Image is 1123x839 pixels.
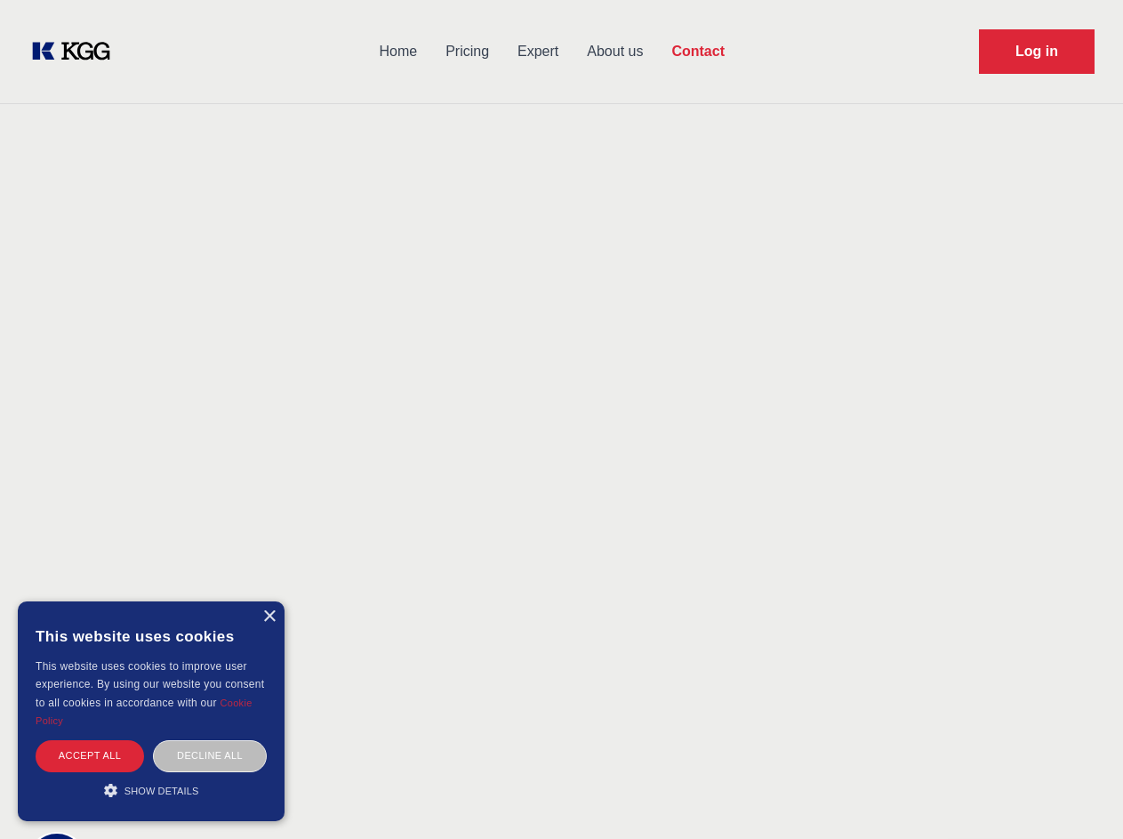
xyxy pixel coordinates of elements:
div: Close [262,610,276,624]
a: Pricing [431,28,503,75]
div: This website uses cookies [36,615,267,657]
div: Decline all [153,740,267,771]
span: This website uses cookies to improve user experience. By using our website you consent to all coo... [36,660,264,709]
span: Show details [124,786,199,796]
a: Request Demo [979,29,1095,74]
iframe: Chat Widget [1034,754,1123,839]
a: Cookie Policy [36,698,253,726]
div: Show details [36,781,267,799]
a: Contact [657,28,739,75]
a: Expert [503,28,573,75]
a: Home [365,28,431,75]
a: KOL Knowledge Platform: Talk to Key External Experts (KEE) [28,37,124,66]
a: About us [573,28,657,75]
div: Accept all [36,740,144,771]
